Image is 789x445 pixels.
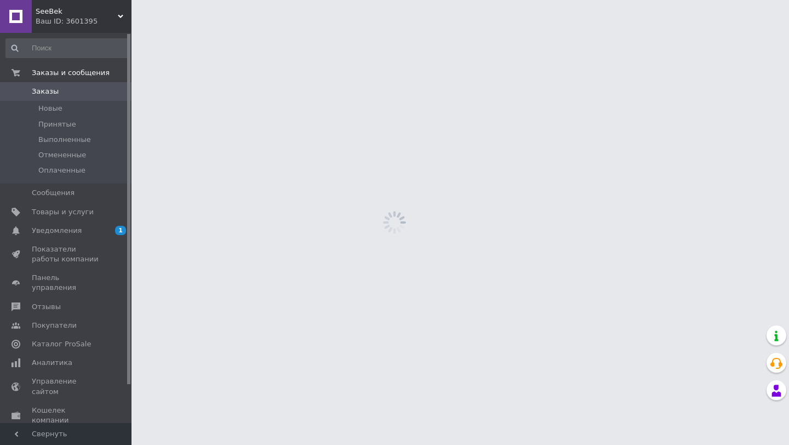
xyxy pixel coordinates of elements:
span: Уведомления [32,226,82,236]
span: Сообщения [32,188,75,198]
span: Товары и услуги [32,207,94,217]
span: Каталог ProSale [32,339,91,349]
span: Аналитика [32,358,72,368]
span: Панель управления [32,273,101,293]
span: Заказы [32,87,59,96]
span: Отзывы [32,302,61,312]
span: Выполненные [38,135,91,145]
span: Покупатели [32,321,77,330]
span: Отмененные [38,150,86,160]
span: Новые [38,104,62,113]
span: Кошелек компании [32,406,101,425]
span: Принятые [38,119,76,129]
span: Показатели работы компании [32,244,101,264]
div: Ваш ID: 3601395 [36,16,131,26]
span: 1 [115,226,126,235]
span: SeeBek [36,7,118,16]
span: Заказы и сообщения [32,68,110,78]
input: Поиск [5,38,129,58]
span: Управление сайтом [32,376,101,396]
span: Оплаченные [38,166,85,175]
